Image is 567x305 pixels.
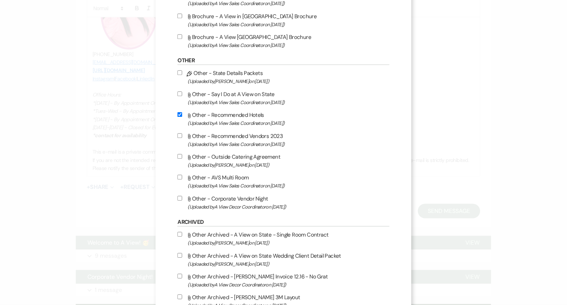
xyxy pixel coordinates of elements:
[188,20,389,29] span: (Uploaded by A View Sales Coordinator on [DATE] )
[188,182,389,190] span: (Uploaded by A View Sales Coordinator on [DATE] )
[177,13,182,18] input: Brochure - A View in [GEOGRAPHIC_DATA] Brochure(Uploaded byA View Sales Coordinatoron [DATE])
[188,281,389,289] span: (Uploaded by A View Decor Coordinator on [DATE] )
[177,70,182,75] input: Other - State Details Packets(Uploaded by[PERSON_NAME]on [DATE])
[177,110,389,127] label: Other - Recommended Hotels
[188,260,389,268] span: (Uploaded by [PERSON_NAME] on [DATE] )
[177,274,182,278] input: Other Archived - [PERSON_NAME] Invoice 12.16 - No Grat(Uploaded byA View Decor Coordinatoron [DATE])
[177,253,182,258] input: Other Archived - A View on State Wedding Client Detail Packet(Uploaded by[PERSON_NAME]on [DATE])
[188,98,389,107] span: (Uploaded by A View Sales Coordinator on [DATE] )
[177,12,389,29] label: Brochure - A View in [GEOGRAPHIC_DATA] Brochure
[188,161,389,169] span: (Uploaded by [PERSON_NAME] on [DATE] )
[177,131,389,148] label: Other - Recommended Vendors 2023
[177,173,389,190] label: Other - AVS Multi Room
[177,154,182,159] input: Other - Outside Catering Agreement(Uploaded by[PERSON_NAME]on [DATE])
[177,112,182,117] input: Other - Recommended Hotels(Uploaded byA View Sales Coordinatoron [DATE])
[177,232,182,237] input: Other Archived - A View on State - Single Room Contract(Uploaded by[PERSON_NAME]on [DATE])
[177,230,389,247] label: Other Archived - A View on State - Single Room Contract
[177,251,389,268] label: Other Archived - A View on State Wedding Client Detail Packet
[177,175,182,179] input: Other - AVS Multi Room(Uploaded byA View Sales Coordinatoron [DATE])
[177,194,389,211] label: Other - Corporate Vendor Night
[188,77,389,86] span: (Uploaded by [PERSON_NAME] on [DATE] )
[177,133,182,138] input: Other - Recommended Vendors 2023(Uploaded byA View Sales Coordinatoron [DATE])
[188,140,389,148] span: (Uploaded by A View Sales Coordinator on [DATE] )
[177,218,389,226] h6: Archived
[177,152,389,169] label: Other - Outside Catering Agreement
[188,41,389,49] span: (Uploaded by A View Sales Coordinator on [DATE] )
[177,57,389,65] h6: Other
[177,90,389,107] label: Other - Say I Do at A View on State
[177,32,389,49] label: Brochure - A View [GEOGRAPHIC_DATA] Brochure
[188,119,389,127] span: (Uploaded by A View Sales Coordinator on [DATE] )
[177,272,389,289] label: Other Archived - [PERSON_NAME] Invoice 12.16 - No Grat
[177,196,182,201] input: Other - Corporate Vendor Night(Uploaded byA View Decor Coordinatoron [DATE])
[177,34,182,39] input: Brochure - A View [GEOGRAPHIC_DATA] Brochure(Uploaded byA View Sales Coordinatoron [DATE])
[188,203,389,211] span: (Uploaded by A View Decor Coordinator on [DATE] )
[188,239,389,247] span: (Uploaded by [PERSON_NAME] on [DATE] )
[177,91,182,96] input: Other - Say I Do at A View on State(Uploaded byA View Sales Coordinatoron [DATE])
[177,68,389,86] label: Other - State Details Packets
[177,294,182,299] input: Other Archived - [PERSON_NAME] 3M Layout(Uploaded byA View Decor Coordinatoron [DATE])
